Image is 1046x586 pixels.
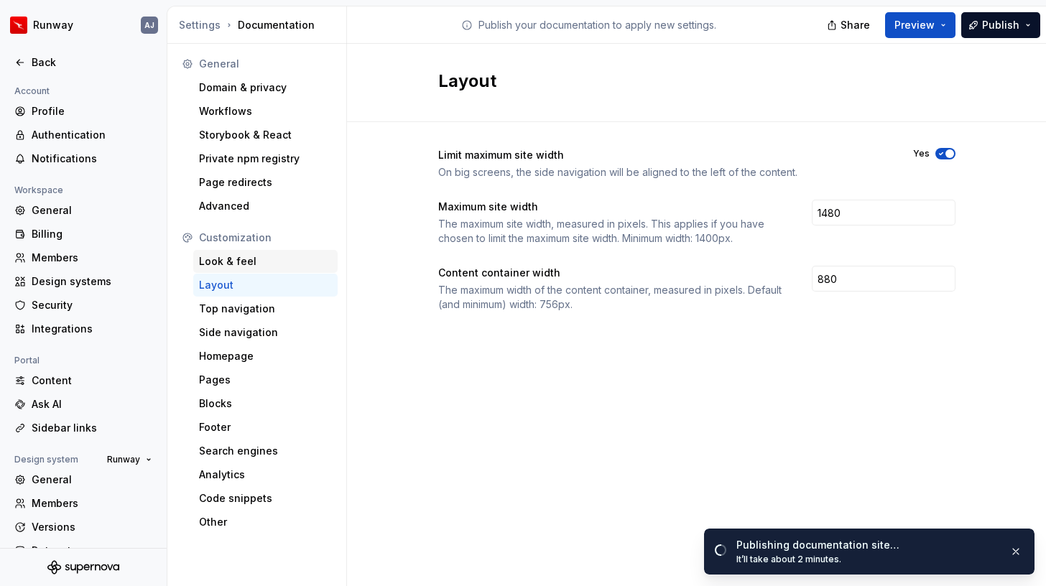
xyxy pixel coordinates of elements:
[478,18,716,32] p: Publish your documentation to apply new settings.
[9,417,158,439] a: Sidebar links
[193,463,338,486] a: Analytics
[193,195,338,218] a: Advanced
[199,349,332,363] div: Homepage
[885,12,955,38] button: Preview
[32,496,152,511] div: Members
[199,175,332,190] div: Page redirects
[32,152,152,166] div: Notifications
[199,325,332,340] div: Side navigation
[47,560,119,575] svg: Supernova Logo
[199,515,332,529] div: Other
[193,250,338,273] a: Look & feel
[193,511,338,534] a: Other
[199,254,332,269] div: Look & feel
[9,182,69,199] div: Workspace
[32,421,152,435] div: Sidebar links
[438,70,938,93] h2: Layout
[32,544,152,558] div: Datasets
[9,369,158,392] a: Content
[199,396,332,411] div: Blocks
[199,278,332,292] div: Layout
[32,520,152,534] div: Versions
[894,18,935,32] span: Preview
[32,104,152,118] div: Profile
[33,18,73,32] div: Runway
[32,203,152,218] div: General
[913,148,930,159] label: Yes
[199,104,332,118] div: Workflows
[9,352,45,369] div: Portal
[193,100,338,123] a: Workflows
[812,200,955,225] input: 1400
[32,227,152,241] div: Billing
[193,321,338,344] a: Side navigation
[199,152,332,166] div: Private npm registry
[144,19,154,31] div: AJ
[9,223,158,246] a: Billing
[32,274,152,289] div: Design systems
[438,148,887,162] div: Limit maximum site width
[199,468,332,482] div: Analytics
[199,373,332,387] div: Pages
[193,274,338,297] a: Layout
[9,246,158,269] a: Members
[193,487,338,510] a: Code snippets
[199,491,332,506] div: Code snippets
[199,199,332,213] div: Advanced
[32,373,152,388] div: Content
[736,554,998,565] div: It’ll take about 2 minutes.
[820,12,879,38] button: Share
[179,18,221,32] button: Settings
[199,128,332,142] div: Storybook & React
[179,18,341,32] div: Documentation
[9,492,158,515] a: Members
[438,217,786,246] div: The maximum site width, measured in pixels. This applies if you have chosen to limit the maximum ...
[841,18,870,32] span: Share
[812,266,955,292] input: 756
[32,251,152,265] div: Members
[199,444,332,458] div: Search engines
[9,51,158,74] a: Back
[9,516,158,539] a: Versions
[199,231,332,245] div: Customization
[438,200,786,214] div: Maximum site width
[9,451,84,468] div: Design system
[9,270,158,293] a: Design systems
[193,297,338,320] a: Top navigation
[9,468,158,491] a: General
[736,538,998,552] div: Publishing documentation site…
[107,454,140,465] span: Runway
[193,416,338,439] a: Footer
[9,317,158,340] a: Integrations
[32,397,152,411] div: Ask AI
[9,199,158,222] a: General
[32,128,152,142] div: Authentication
[9,294,158,317] a: Security
[193,124,338,146] a: Storybook & React
[193,392,338,415] a: Blocks
[9,100,158,123] a: Profile
[10,17,27,34] img: 6b187050-a3ed-48aa-8485-808e17fcee26.png
[9,539,158,562] a: Datasets
[9,393,158,416] a: Ask AI
[3,9,164,41] button: RunwayAJ
[438,283,786,312] div: The maximum width of the content container, measured in pixels. Default (and minimum) width: 756px.
[9,147,158,170] a: Notifications
[32,55,152,70] div: Back
[199,302,332,316] div: Top navigation
[32,473,152,487] div: General
[199,80,332,95] div: Domain & privacy
[193,439,338,462] a: Search engines
[32,322,152,336] div: Integrations
[193,171,338,194] a: Page redirects
[32,298,152,312] div: Security
[193,368,338,391] a: Pages
[9,83,55,100] div: Account
[193,147,338,170] a: Private npm registry
[9,124,158,146] a: Authentication
[438,165,887,180] div: On big screens, the side navigation will be aligned to the left of the content.
[199,57,332,71] div: General
[438,266,786,280] div: Content container width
